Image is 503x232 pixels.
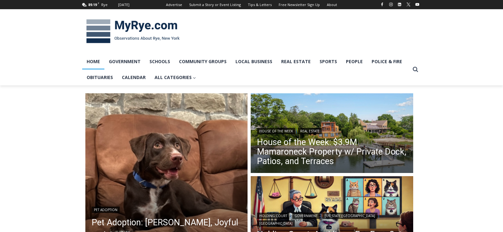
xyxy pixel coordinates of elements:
[155,74,196,81] span: All Categories
[92,207,120,213] a: Pet Adoption
[257,128,295,134] a: House of the Week
[101,2,108,8] div: Rye
[231,54,277,70] a: Local Business
[257,211,407,227] div: | | |
[298,128,322,134] a: Real Estate
[82,54,410,86] nav: Primary Navigation
[387,1,395,8] a: Instagram
[145,54,175,70] a: Schools
[378,1,386,8] a: Facebook
[257,220,295,227] a: [GEOGRAPHIC_DATA]
[104,54,145,70] a: Government
[118,2,129,8] div: [DATE]
[82,54,104,70] a: Home
[396,1,403,8] a: Linkedin
[277,54,315,70] a: Real Estate
[367,54,407,70] a: Police & Fire
[341,54,367,70] a: People
[251,93,413,175] img: 1160 Greacen Point Road, Mamaroneck
[292,213,320,219] a: Government
[150,70,201,85] a: All Categories
[175,54,231,70] a: Community Groups
[405,1,412,8] a: X
[257,137,407,166] a: House of the Week: $3.9M Mamaroneck Property w/ Private Dock, Patios, and Terraces
[98,1,99,5] span: F
[82,70,117,85] a: Obituaries
[88,2,97,7] span: 89.19
[315,54,341,70] a: Sports
[117,70,150,85] a: Calendar
[257,213,289,219] a: Holding Court
[82,15,184,48] img: MyRye.com
[251,93,413,175] a: Read More House of the Week: $3.9M Mamaroneck Property w/ Private Dock, Patios, and Terraces
[322,213,377,219] a: [US_STATE][GEOGRAPHIC_DATA]
[414,1,421,8] a: YouTube
[410,64,421,75] button: View Search Form
[257,127,407,134] div: |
